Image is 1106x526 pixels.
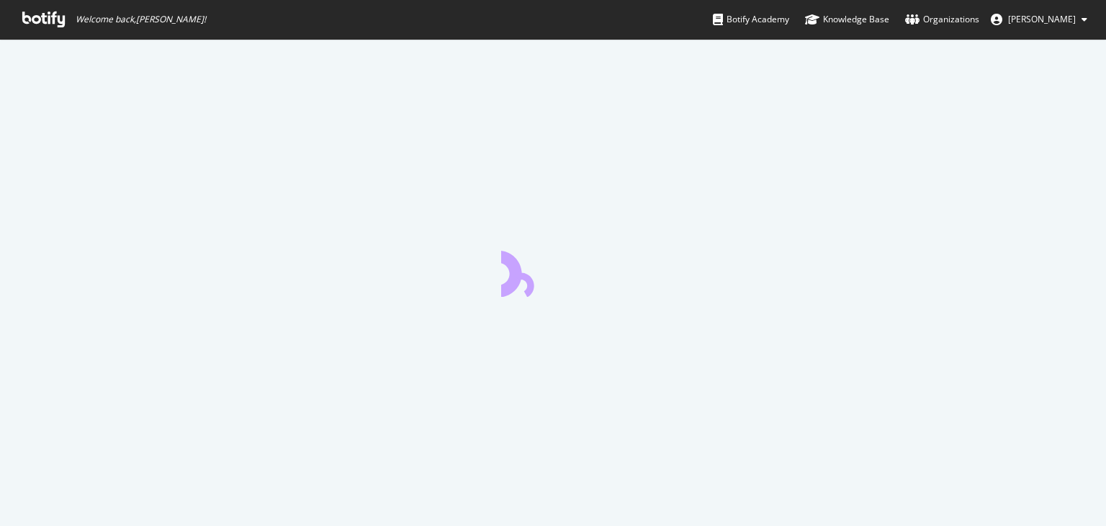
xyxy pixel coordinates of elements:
[76,14,206,25] span: Welcome back, [PERSON_NAME] !
[979,8,1099,31] button: [PERSON_NAME]
[905,12,979,27] div: Organizations
[713,12,789,27] div: Botify Academy
[805,12,889,27] div: Knowledge Base
[501,245,605,297] div: animation
[1008,13,1076,25] span: Marta Plaza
